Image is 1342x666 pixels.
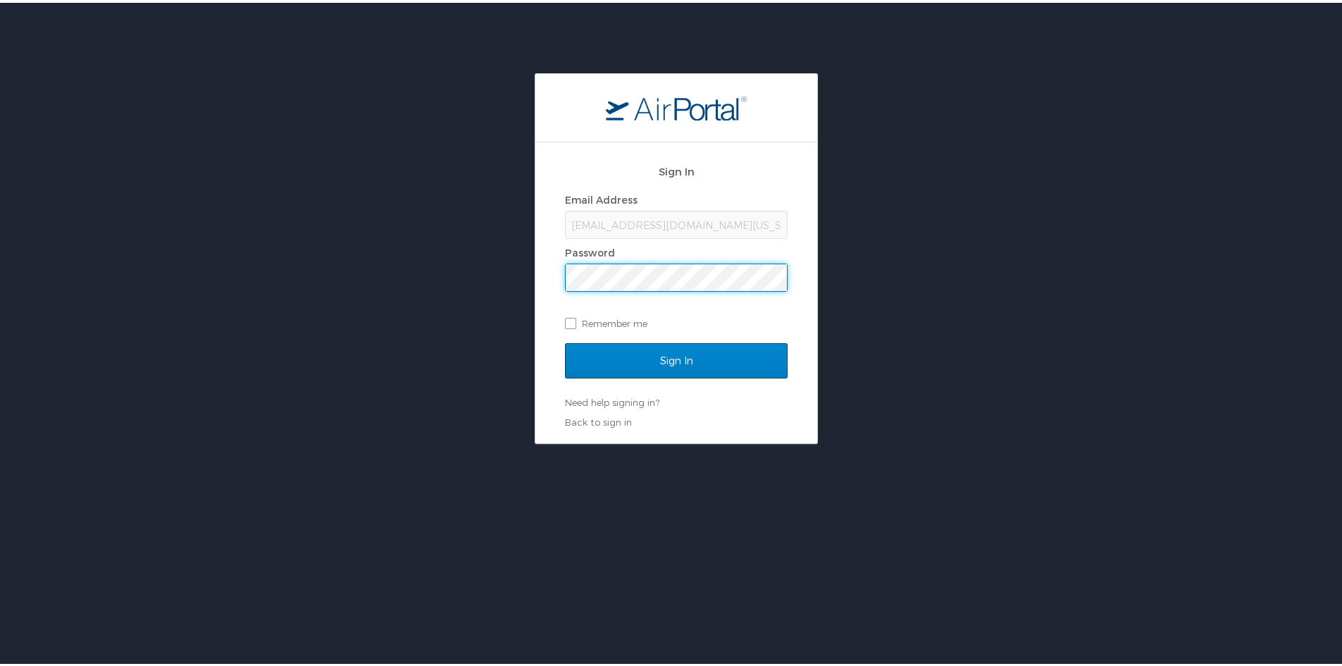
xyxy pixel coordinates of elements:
h2: Sign In [565,161,788,177]
label: Remember me [565,310,788,331]
input: Sign In [565,340,788,376]
label: Password [565,244,615,256]
label: Email Address [565,191,638,203]
img: logo [606,92,747,118]
a: Need help signing in? [565,394,659,405]
a: Back to sign in [565,414,632,425]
